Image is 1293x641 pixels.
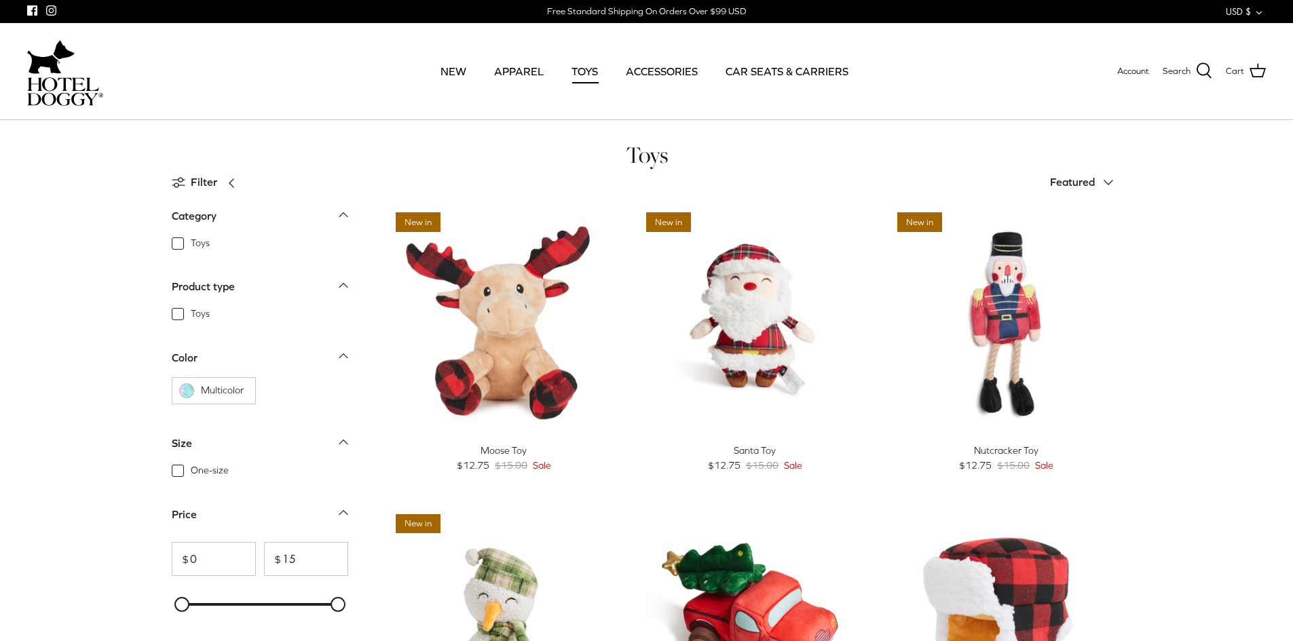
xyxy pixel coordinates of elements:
[396,212,441,232] span: New in
[172,206,348,236] a: Category
[891,206,1121,436] a: Nutcracker Toy
[639,443,870,458] div: Santa Toy
[389,443,620,458] div: Moose Toy
[172,433,348,463] a: Size
[746,458,779,473] span: $15.00
[265,553,281,564] span: $
[1117,66,1149,76] span: Account
[959,458,992,473] span: $12.75
[1163,64,1191,79] span: Search
[482,48,556,94] a: APPAREL
[172,347,348,377] a: Color
[191,237,210,250] span: Toys
[547,5,746,18] div: Free Standard Shipping On Orders Over $99 USD
[27,5,37,16] a: Facebook
[396,514,441,534] span: New in
[191,174,217,191] span: Filter
[172,435,192,452] div: Size
[27,37,75,77] img: dog-icon.svg
[172,208,217,225] div: Category
[1050,176,1095,188] span: Featured
[646,514,694,534] span: 15% off
[428,48,479,94] a: NEW
[639,443,870,473] a: Santa Toy $12.75 $15.00 Sale
[202,48,1087,94] div: Primary navigation
[172,166,244,199] a: Filter
[547,1,746,22] a: Free Standard Shipping On Orders Over $99 USD
[559,48,610,94] a: TOYS
[201,384,248,397] span: Multicolor
[172,349,198,367] div: Color
[389,206,620,436] a: Moose Toy
[891,443,1121,473] a: Nutcracker Toy $12.75 $15.00 Sale
[172,506,197,524] div: Price
[1226,62,1266,80] a: Cart
[46,5,56,16] a: Instagram
[27,37,103,106] a: hoteldoggycom
[191,307,210,321] span: Toys
[1050,168,1122,197] button: Featured
[457,458,489,473] span: $12.75
[713,48,861,94] a: CAR SEATS & CARRIERS
[997,458,1030,473] span: $15.00
[784,458,802,473] span: Sale
[191,464,229,478] span: One-size
[533,458,551,473] span: Sale
[1117,64,1149,79] a: Account
[172,140,1122,170] h1: Toys
[172,278,235,296] div: Product type
[639,206,870,436] a: Santa Toy
[172,276,348,307] a: Product type
[708,458,741,473] span: $12.75
[27,77,103,106] img: hoteldoggycom
[897,514,945,534] span: 15% off
[1035,458,1053,473] span: Sale
[264,542,348,576] input: To
[646,212,691,232] span: New in
[1226,64,1244,79] span: Cart
[897,212,942,232] span: New in
[172,553,189,564] span: $
[1163,62,1212,80] a: Search
[172,542,256,576] input: From
[389,443,620,473] a: Moose Toy $12.75 $15.00 Sale
[172,503,348,534] a: Price
[614,48,710,94] a: ACCESSORIES
[891,443,1121,458] div: Nutcracker Toy
[495,458,527,473] span: $15.00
